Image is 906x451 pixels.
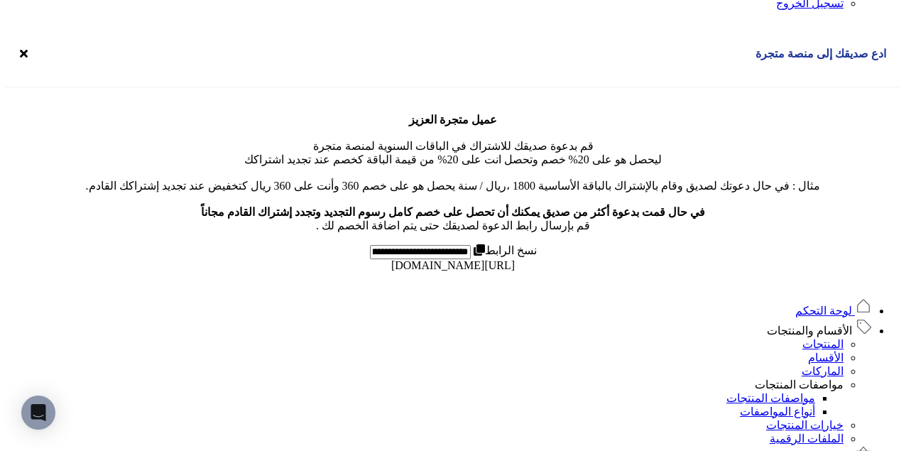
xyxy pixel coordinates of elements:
[766,419,844,431] a: خيارات المنتجات
[471,244,537,256] label: نسخ الرابط
[740,406,815,418] a: أنواع المواصفات
[20,259,886,272] div: [URL][DOMAIN_NAME]
[755,379,844,391] a: مواصفات المنتجات
[795,305,852,317] span: لوحة التحكم
[802,365,844,377] a: الماركات
[808,352,844,364] a: الأقسام
[726,392,815,404] a: مواصفات المنتجات
[767,325,852,337] span: الأقسام والمنتجات
[755,47,886,60] h4: ادع صديقك إلى منصة متجرة
[795,305,872,317] a: لوحة التحكم
[770,433,844,445] a: الملفات الرقمية
[20,113,886,232] p: قم بدعوة صديقك للاشتراك في الباقات السنوية لمنصة متجرة ليحصل هو على 20% خصم وتحصل انت على 20% من ...
[409,114,497,126] b: عميل متجرة العزيز
[21,396,55,430] div: Open Intercom Messenger
[802,338,844,350] a: المنتجات
[201,206,705,218] b: في حال قمت بدعوة أكثر من صديق يمكنك أن تحصل على خصم كامل رسوم التجديد وتجدد إشتراك القادم مجاناً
